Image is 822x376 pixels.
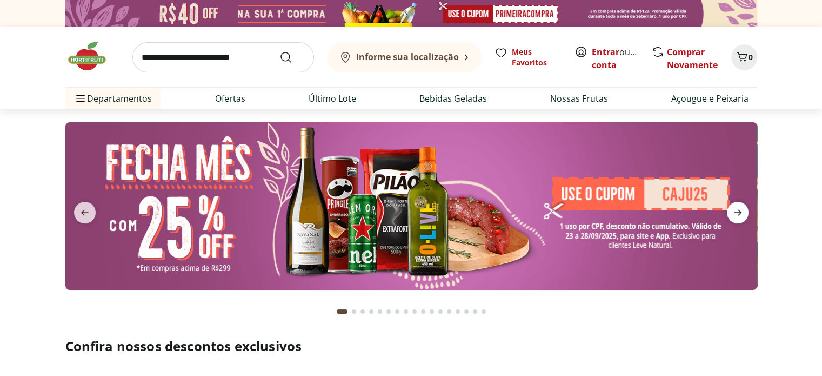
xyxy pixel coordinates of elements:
a: Nossas Frutas [550,92,608,105]
input: search [132,42,314,72]
span: Departamentos [74,85,152,111]
button: next [718,202,757,223]
button: Go to page 7 from fs-carousel [393,299,402,325]
img: Hortifruti [65,40,119,72]
button: Go to page 4 from fs-carousel [367,299,376,325]
span: 0 [749,52,753,62]
button: Menu [74,85,87,111]
button: Go to page 9 from fs-carousel [410,299,419,325]
span: ou [592,45,640,71]
button: Go to page 17 from fs-carousel [479,299,488,325]
a: Bebidas Geladas [419,92,487,105]
a: Meus Favoritos [494,47,562,68]
a: Criar conta [592,46,651,71]
a: Comprar Novamente [667,46,718,71]
button: Go to page 8 from fs-carousel [402,299,410,325]
button: Submit Search [279,51,305,64]
h2: Confira nossos descontos exclusivos [65,338,757,355]
button: Go to page 15 from fs-carousel [462,299,471,325]
button: Go to page 2 from fs-carousel [350,299,358,325]
button: Carrinho [731,44,757,70]
button: Informe sua localização [327,42,482,72]
button: previous [65,202,104,223]
button: Go to page 6 from fs-carousel [384,299,393,325]
button: Go to page 11 from fs-carousel [427,299,436,325]
img: banana [65,122,757,290]
button: Go to page 3 from fs-carousel [358,299,367,325]
button: Go to page 14 from fs-carousel [453,299,462,325]
button: Go to page 12 from fs-carousel [436,299,445,325]
a: Entrar [592,46,619,58]
button: Go to page 13 from fs-carousel [445,299,453,325]
a: Último Lote [309,92,356,105]
b: Informe sua localização [356,51,459,63]
button: Current page from fs-carousel [335,299,350,325]
span: Meus Favoritos [512,47,562,68]
a: Ofertas [215,92,245,105]
button: Go to page 10 from fs-carousel [419,299,427,325]
button: Go to page 16 from fs-carousel [471,299,479,325]
button: Go to page 5 from fs-carousel [376,299,384,325]
a: Açougue e Peixaria [671,92,749,105]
